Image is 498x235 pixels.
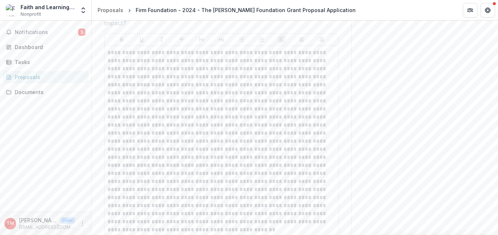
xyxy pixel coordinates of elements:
button: Italicize [157,35,166,44]
button: Underline [137,35,146,44]
button: Partners [463,3,477,18]
a: Documents [3,86,88,98]
div: Documents [15,88,83,96]
span: Nonprofit [21,11,41,18]
div: Firm Foundation - 2024 - The [PERSON_NAME] Foundation Grant Proposal Application [136,6,356,14]
a: Proposals [95,5,126,15]
button: Bullet List [237,35,246,44]
button: Bold [117,35,126,44]
button: Align Center [297,35,306,44]
button: Align Right [317,35,326,44]
span: 5 [78,29,85,36]
button: Notifications5 [3,26,88,38]
span: Notifications [15,29,78,36]
nav: breadcrumb [95,5,359,15]
div: Faith and Learning International/FIRM Foundation [21,3,75,11]
button: Heading 2 [217,35,226,44]
div: Dashboard [15,43,83,51]
button: Get Help [480,3,495,18]
button: Ordered List [257,35,266,44]
div: Tarcisio Magurupira [7,221,14,226]
img: Faith and Learning International/FIRM Foundation [6,4,18,16]
div: Tasks [15,58,83,66]
div: Proposals [98,6,123,14]
p: User [60,217,75,224]
button: More [78,219,87,228]
a: Proposals [3,71,88,83]
button: Heading 1 [197,35,206,44]
a: Dashboard [3,41,88,53]
a: Tasks [3,56,88,68]
div: Proposals [15,73,83,81]
button: Align Left [277,35,286,44]
p: [PERSON_NAME] [19,216,57,224]
button: Open entity switcher [78,3,88,18]
p: [EMAIL_ADDRESS][DOMAIN_NAME] [19,224,75,231]
button: Strike [177,35,186,44]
